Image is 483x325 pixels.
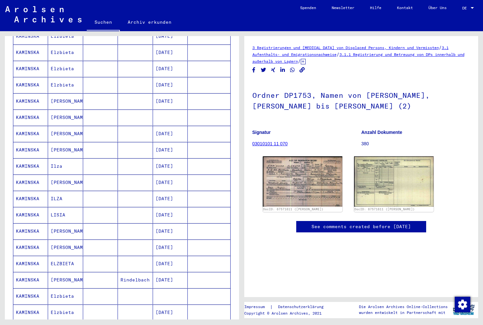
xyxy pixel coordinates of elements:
mat-cell: [PERSON_NAME] [48,126,83,142]
mat-cell: [DATE] [153,223,188,239]
mat-cell: LISIA [48,207,83,223]
mat-cell: KAMINSKA [13,207,48,223]
mat-cell: KAMINSKA [13,288,48,304]
mat-cell: KAMINSKA [13,256,48,272]
p: wurden entwickelt in Partnerschaft mit [359,310,448,316]
mat-cell: Elzbieta [48,28,83,44]
img: 002.jpg [354,156,434,206]
mat-cell: KAMINSKA [13,142,48,158]
mat-cell: KAMINSKA [13,93,48,109]
p: 380 [361,140,470,147]
a: 3 Registrierungen und [MEDICAL_DATA] von Displaced Persons, Kindern und Vermissten [252,45,439,50]
mat-cell: Rindelbach [118,272,153,288]
mat-cell: [PERSON_NAME] [48,110,83,125]
a: Impressum [244,304,270,310]
mat-cell: [DATE] [153,191,188,207]
b: Anzahl Dokumente [361,130,402,135]
mat-cell: KAMINSKA [13,61,48,77]
button: Share on Facebook [250,66,257,74]
mat-cell: [DATE] [153,61,188,77]
mat-cell: Elzbieta [48,305,83,320]
p: Copyright © Arolsen Archives, 2021 [244,310,331,316]
mat-cell: [DATE] [153,158,188,174]
mat-cell: [DATE] [153,240,188,255]
img: 001.jpg [263,156,342,206]
button: Share on Twitter [260,66,267,74]
a: DocID: 67571611 ([PERSON_NAME]) [263,207,324,211]
mat-cell: ELZBIETA [48,256,83,272]
img: Arolsen_neg.svg [5,6,82,22]
a: DocID: 67571611 ([PERSON_NAME]) [354,207,415,211]
a: See comments created before [DATE] [311,223,411,230]
span: / [337,51,339,57]
mat-cell: Elzbieta [48,77,83,93]
mat-cell: KAMINSKA [13,110,48,125]
mat-cell: [DATE] [153,45,188,60]
mat-cell: [DATE] [153,77,188,93]
mat-cell: KAMINSKA [13,77,48,93]
a: Datenschutzerklärung [273,304,331,310]
button: Share on Xing [270,66,277,74]
button: Share on LinkedIn [279,66,286,74]
b: Signatur [252,130,271,135]
span: / [439,45,442,50]
mat-cell: [DATE] [153,175,188,190]
div: | [244,304,331,310]
mat-cell: [DATE] [153,207,188,223]
mat-cell: KAMINSKA [13,240,48,255]
mat-cell: KAMINSKA [13,45,48,60]
mat-cell: [PERSON_NAME] [48,272,83,288]
mat-cell: Elzbieta [48,45,83,60]
mat-cell: [DATE] [153,305,188,320]
mat-cell: KAMINSKA [13,191,48,207]
mat-cell: KAMINSKA [13,158,48,174]
mat-cell: KAMINSKA [13,28,48,44]
span: / [298,58,301,64]
mat-cell: KAMINSKA [13,175,48,190]
a: Archiv erkunden [120,14,179,30]
mat-cell: [PERSON_NAME] [48,175,83,190]
a: 03010101 11 070 [252,141,288,146]
mat-cell: KAMINSKA [13,305,48,320]
mat-cell: [PERSON_NAME] [48,93,83,109]
span: DE [462,6,469,10]
mat-cell: KAMINSKA [13,126,48,142]
mat-cell: KAMINSKA [13,272,48,288]
mat-cell: [PERSON_NAME] [48,142,83,158]
mat-cell: Elzbieta [48,61,83,77]
mat-cell: [PERSON_NAME] [48,240,83,255]
mat-cell: [PERSON_NAME] [48,223,83,239]
mat-cell: [DATE] [153,126,188,142]
button: Copy link [299,66,306,74]
img: yv_logo.png [451,302,476,318]
a: Suchen [87,14,120,31]
mat-cell: Ilza [48,158,83,174]
mat-cell: KAMINSKA [13,223,48,239]
img: Zustimmung ändern [455,297,470,312]
mat-cell: [DATE] [153,93,188,109]
mat-cell: Elzbieta [48,288,83,304]
mat-cell: [DATE] [153,28,188,44]
mat-cell: [DATE] [153,256,188,272]
mat-cell: ILZA [48,191,83,207]
mat-cell: [DATE] [153,142,188,158]
a: 3.1.1 Registrierung und Betreuung von DPs innerhalb und außerhalb von Lagern [252,52,464,64]
h1: Ordner DP1753, Namen von [PERSON_NAME], [PERSON_NAME] bis [PERSON_NAME] (2) [252,80,470,120]
p: Die Arolsen Archives Online-Collections [359,304,448,310]
mat-cell: [DATE] [153,272,188,288]
button: Share on WhatsApp [289,66,296,74]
